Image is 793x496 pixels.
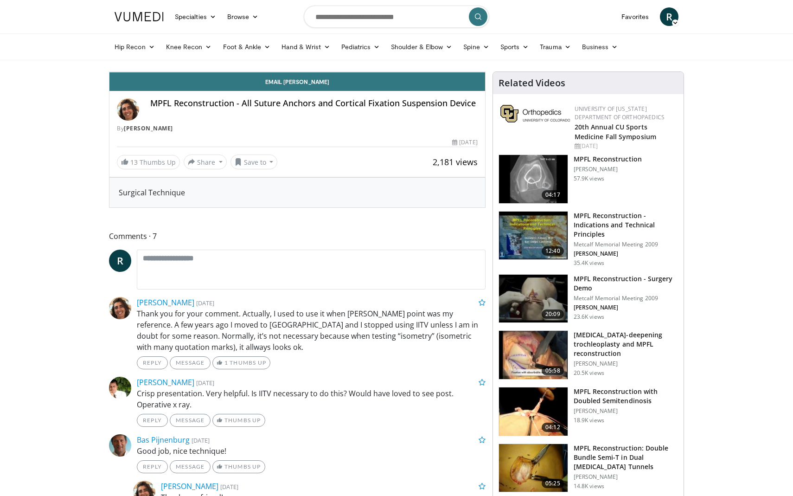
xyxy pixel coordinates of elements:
[170,414,211,427] a: Message
[109,434,131,457] img: Avatar
[574,313,604,321] p: 23.6K views
[574,387,678,406] h3: MPFL Reconstruction with Doubled Semitendinosis
[574,407,678,415] p: [PERSON_NAME]
[137,388,486,410] p: Crisp presentation. Very helpful. Is IITV necessary to do this? Would have loved to see post. Ope...
[499,387,568,436] img: 505043_3.png.150x105_q85_crop-smart_upscale.jpg
[574,250,678,258] p: [PERSON_NAME]
[109,230,486,242] span: Comments 7
[542,423,564,432] span: 04:12
[574,330,678,358] h3: [MEDICAL_DATA]-deepening trochleoplasty and MPFL reconstruction
[130,158,138,167] span: 13
[499,155,678,204] a: 04:17 MPFL Reconstruction [PERSON_NAME] 57.9K views
[574,304,678,311] p: [PERSON_NAME]
[499,211,678,267] a: 12:40 MPFL Reconstruction - Indications and Technical Principles Metcalf Memorial Meeting 2009 [P...
[276,38,336,56] a: Hand & Wrist
[117,124,478,133] div: By
[452,138,477,147] div: [DATE]
[576,38,624,56] a: Business
[109,38,160,56] a: Hip Recon
[574,166,642,173] p: [PERSON_NAME]
[109,377,131,399] img: Avatar
[574,417,604,424] p: 18.9K views
[169,7,222,26] a: Specialties
[542,366,564,375] span: 05:58
[574,175,604,182] p: 57.9K views
[137,377,194,387] a: [PERSON_NAME]
[160,38,217,56] a: Knee Recon
[499,275,568,323] img: aren_3.png.150x105_q85_crop-smart_upscale.jpg
[217,38,276,56] a: Foot & Ankle
[115,12,164,21] img: VuMedi Logo
[574,295,678,302] p: Metcalf Memorial Meeting 2009
[574,360,678,367] p: [PERSON_NAME]
[385,38,458,56] a: Shoulder & Elbow
[542,309,564,319] span: 20:09
[192,436,210,444] small: [DATE]
[574,259,604,267] p: 35.4K views
[499,444,678,493] a: 05:25 MPFL Reconstruction: Double Bundle Semi-T in Dual [MEDICAL_DATA] Tunnels [PERSON_NAME] 14.8...
[109,297,131,319] img: Avatar
[616,7,654,26] a: Favorites
[433,156,478,167] span: 2,181 views
[137,356,168,369] a: Reply
[212,356,270,369] a: 1 Thumbs Up
[212,460,265,473] a: Thumbs Up
[575,105,665,121] a: University of [US_STATE] Department of Orthopaedics
[499,387,678,436] a: 04:12 MPFL Reconstruction with Doubled Semitendinosis [PERSON_NAME] 18.9K views
[574,369,604,377] p: 20.5K views
[230,155,278,169] button: Save to
[336,38,385,56] a: Pediatrics
[119,187,476,198] div: Surgical Technique
[499,330,678,380] a: 05:58 [MEDICAL_DATA]-deepening trochleoplasty and MPFL reconstruction [PERSON_NAME] 20.5K views
[574,483,604,490] p: 14.8K views
[212,414,265,427] a: Thumbs Up
[574,444,678,471] h3: MPFL Reconstruction: Double Bundle Semi-T in Dual [MEDICAL_DATA] Tunnels
[224,359,228,366] span: 1
[534,38,576,56] a: Trauma
[574,473,678,481] p: [PERSON_NAME]
[499,274,678,323] a: 20:09 MPFL Reconstruction - Surgery Demo Metcalf Memorial Meeting 2009 [PERSON_NAME] 23.6K views
[575,142,676,150] div: [DATE]
[137,308,486,353] p: Thank you for your comment. Actually, I used to use it when [PERSON_NAME] point was my reference....
[495,38,535,56] a: Sports
[117,155,180,169] a: 13 Thumbs Up
[137,460,168,473] a: Reply
[137,445,486,457] p: Good job, nice technique!
[304,6,489,28] input: Search topics, interventions
[500,105,570,122] img: 355603a8-37da-49b6-856f-e00d7e9307d3.png.150x105_q85_autocrop_double_scale_upscale_version-0.2.png
[170,356,211,369] a: Message
[184,155,227,169] button: Share
[499,77,565,89] h4: Related Videos
[499,444,568,492] img: edmonds_3.png.150x105_q85_crop-smart_upscale.jpg
[124,124,173,132] a: [PERSON_NAME]
[220,483,238,491] small: [DATE]
[161,481,218,491] a: [PERSON_NAME]
[574,211,678,239] h3: MPFL Reconstruction - Indications and Technical Principles
[170,460,211,473] a: Message
[499,212,568,260] img: 642458_3.png.150x105_q85_crop-smart_upscale.jpg
[499,331,568,379] img: XzOTlMlQSGUnbGTX4xMDoxOjB1O8AjAz_1.150x105_q85_crop-smart_upscale.jpg
[574,155,642,164] h3: MPFL Reconstruction
[542,246,564,256] span: 12:40
[542,479,564,488] span: 05:25
[117,98,139,121] img: Avatar
[137,414,168,427] a: Reply
[575,122,656,141] a: 20th Annual CU Sports Medicine Fall Symposium
[150,98,478,109] h4: MPFL Reconstruction - All Suture Anchors and Cortical Fixation Suspension Device
[458,38,494,56] a: Spine
[542,190,564,200] span: 04:17
[196,299,214,307] small: [DATE]
[499,155,568,203] img: 38434_0000_3.png.150x105_q85_crop-smart_upscale.jpg
[574,274,678,293] h3: MPFL Reconstruction - Surgery Demo
[574,241,678,248] p: Metcalf Memorial Meeting 2009
[137,435,190,445] a: Bas Pijnenburg
[109,250,131,272] a: R
[137,297,194,308] a: [PERSON_NAME]
[196,379,214,387] small: [DATE]
[109,72,485,91] a: Email [PERSON_NAME]
[660,7,678,26] a: R
[222,7,264,26] a: Browse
